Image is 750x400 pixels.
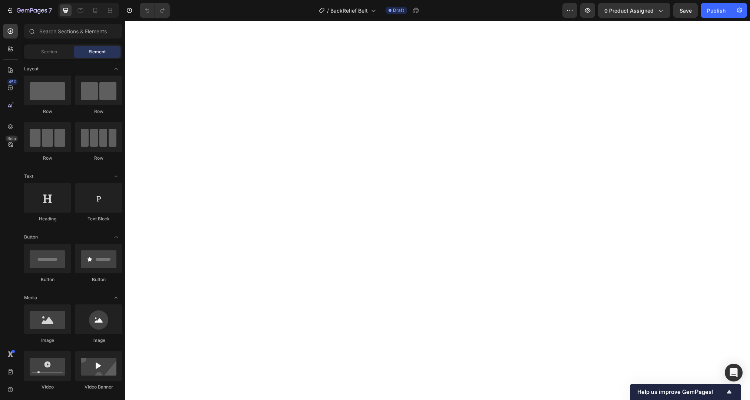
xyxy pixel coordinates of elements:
span: Toggle open [110,63,122,75]
span: Save [680,7,692,14]
span: 0 product assigned [604,7,654,14]
span: Media [24,294,37,301]
div: Publish [707,7,726,14]
span: Button [24,234,38,240]
button: Save [673,3,698,18]
input: Search Sections & Elements [24,24,122,39]
div: 450 [7,79,18,85]
div: Video [24,384,71,390]
div: Row [24,155,71,161]
div: Row [75,108,122,115]
div: Button [75,276,122,283]
iframe: Design area [125,21,750,400]
span: Section [41,49,57,55]
span: Toggle open [110,170,122,182]
div: Heading [24,216,71,222]
div: Text Block [75,216,122,222]
div: Button [24,276,71,283]
span: Draft [393,7,404,14]
button: 0 product assigned [598,3,670,18]
div: Row [75,155,122,161]
p: 7 [49,6,52,15]
div: Row [24,108,71,115]
button: 7 [3,3,55,18]
button: Publish [701,3,732,18]
div: Image [75,337,122,344]
div: Open Intercom Messenger [725,364,743,381]
span: Toggle open [110,231,122,243]
div: Beta [6,136,18,141]
span: Toggle open [110,292,122,304]
button: Show survey - Help us improve GemPages! [637,387,734,396]
span: / [327,7,329,14]
div: Undo/Redo [140,3,170,18]
div: Image [24,337,71,344]
div: Video Banner [75,384,122,390]
span: BackRelief Belt [330,7,368,14]
span: Layout [24,66,39,72]
span: Text [24,173,33,180]
span: Element [89,49,106,55]
span: Help us improve GemPages! [637,389,725,396]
